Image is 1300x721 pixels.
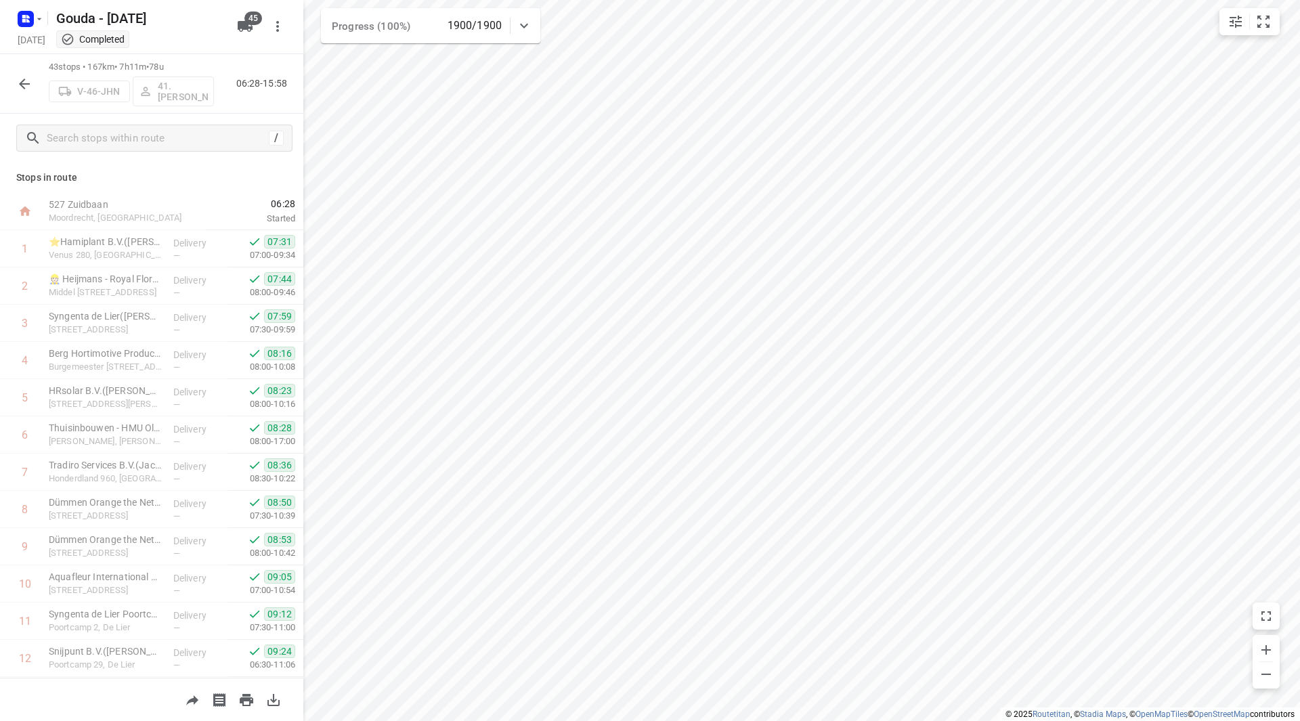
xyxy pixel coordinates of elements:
p: 08:00-17:00 [228,435,295,448]
svg: Done [248,309,261,323]
button: More [264,13,291,40]
p: Syngenta de Lier Poortcamp(Anton Sonneveld) [49,607,162,621]
span: — [173,623,180,633]
svg: Done [248,421,261,435]
div: 8 [22,503,28,516]
p: Oudecampsweg 35C, De Lier [49,546,162,560]
div: 1 [22,242,28,255]
p: 43 stops • 167km • 7h11m [49,61,214,74]
p: 👷🏻 Heijmans - Royal Flora Holland - Honselersdijk(Secretariaat) [49,272,162,286]
p: 07:00-10:54 [228,584,295,597]
span: 09:12 [264,607,295,621]
svg: Done [248,644,261,658]
p: Noord-Lierweg 14, De Lier [49,323,162,336]
p: ⭐Hamiplant B.V.(Petra van der Waal) [49,235,162,248]
span: Share route [179,693,206,705]
span: — [173,288,180,298]
span: 08:16 [264,347,295,360]
div: 4 [22,354,28,367]
div: 5 [22,391,28,404]
p: 08:00-09:46 [228,286,295,299]
p: Middel Broekweg 29, Honselersdijk [49,286,162,299]
input: Search stops within route [47,128,269,149]
span: 08:28 [264,421,295,435]
a: OpenMapTiles [1135,709,1188,719]
p: Delivery [173,348,223,362]
div: This project completed. You cannot make any changes to it. [61,32,125,46]
svg: Done [248,496,261,509]
li: © 2025 , © , © © contributors [1005,709,1295,719]
p: 527 Zuidbaan [49,198,190,211]
span: 08:23 [264,384,295,397]
span: 09:24 [264,644,295,658]
svg: Done [248,458,261,472]
p: 07:30-09:59 [228,323,295,336]
span: — [173,586,180,596]
p: Dümmen Orange the Netherlands B.V. - Westland B Office de Lier(Mieke van de Wijnboom) [49,533,162,546]
div: 2 [22,280,28,292]
p: Delivery [173,274,223,287]
p: Stops in route [16,171,287,185]
div: 10 [19,577,31,590]
span: — [173,399,180,410]
p: Syngenta de Lier(Klaas Johan Zeilstra) [49,309,162,323]
div: Progress (100%)1900/1900 [321,8,540,43]
p: 07:00-09:34 [228,248,295,262]
button: Fit zoom [1250,8,1277,35]
p: Started [206,212,295,225]
p: 06:28-15:58 [236,77,292,91]
div: 12 [19,652,31,665]
p: Delivery [173,385,223,399]
svg: Done [248,235,261,248]
p: 07:30-10:39 [228,509,295,523]
span: 45 [244,12,262,25]
p: [STREET_ADDRESS] [49,584,162,597]
p: Moordrecht, [GEOGRAPHIC_DATA] [49,211,190,225]
span: — [173,660,180,670]
span: — [173,437,180,447]
span: Print route [233,693,260,705]
span: — [173,325,180,335]
span: 06:28 [206,197,295,211]
p: Snijpunt B.V.(Mark van der Salm) [49,644,162,658]
p: Dümmen Orange the Netherlands B.V. - Westland A (BTC)(Angeliqe Wegman) [49,496,162,509]
p: Tradiro Services B.V.(Jacolien Vrolijk) [49,458,162,472]
div: 7 [22,466,28,479]
p: Delivery [173,422,223,436]
span: 07:59 [264,309,295,323]
p: Poortcamp 29, De Lier [49,658,162,672]
span: 09:05 [264,570,295,584]
p: Delivery [173,646,223,659]
div: 6 [22,429,28,441]
span: 07:44 [264,272,295,286]
p: Aquafleur International B.V.(Guus Scholten) [49,570,162,584]
p: 08:00-10:08 [228,360,295,374]
svg: Done [248,570,261,584]
p: 08:30-10:22 [228,472,295,485]
p: [STREET_ADDRESS][PERSON_NAME] [49,397,162,411]
p: Delivery [173,534,223,548]
svg: Done [248,384,261,397]
span: — [173,548,180,559]
svg: Done [248,607,261,621]
p: Delivery [173,497,223,510]
span: 07:31 [264,235,295,248]
p: Venus 280, [GEOGRAPHIC_DATA] [49,248,162,262]
span: • [146,62,149,72]
p: 06:30-11:06 [228,658,295,672]
p: Delivery [173,571,223,585]
p: 08:00-10:16 [228,397,295,411]
span: 08:50 [264,496,295,509]
p: Delivery [173,609,223,622]
span: — [173,474,180,484]
p: HRsolar B.V.(Martijn van Paassen) [49,384,162,397]
a: Stadia Maps [1080,709,1126,719]
span: — [173,511,180,521]
p: Delivery [173,236,223,250]
p: Berg Hortimotive Production BV(Irma van Dijk) [49,347,162,360]
p: Delivery [173,460,223,473]
a: OpenStreetMap [1194,709,1250,719]
div: small contained button group [1219,8,1280,35]
span: 78u [149,62,163,72]
div: 3 [22,317,28,330]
